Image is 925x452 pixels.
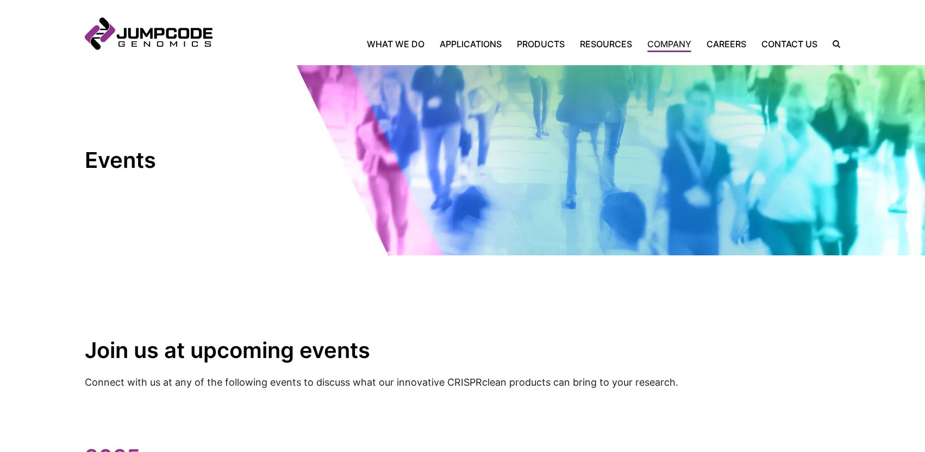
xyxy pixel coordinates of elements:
h1: Events [85,147,280,174]
label: Search the site. [825,40,840,48]
nav: Primary Navigation [212,37,825,51]
a: Company [640,37,699,51]
h2: Join us at upcoming events [85,337,840,364]
a: Applications [432,37,509,51]
a: Careers [699,37,754,51]
a: What We Do [367,37,432,51]
a: Resources [572,37,640,51]
p: Connect with us at any of the following events to discuss what our innovative CRISPRclean product... [85,375,840,390]
a: Contact Us [754,37,825,51]
a: Products [509,37,572,51]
